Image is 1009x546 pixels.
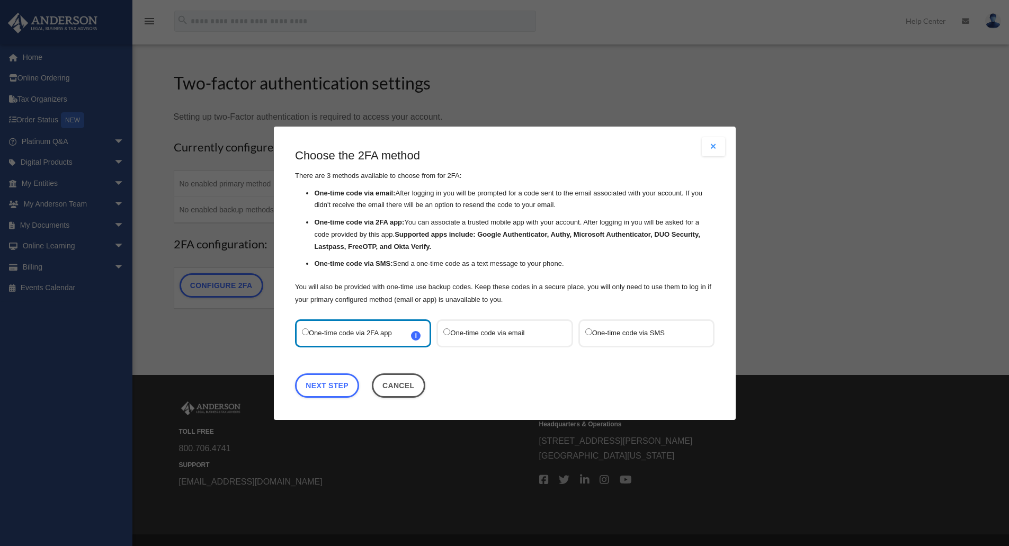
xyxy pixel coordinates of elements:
h3: Choose the 2FA method [295,148,715,164]
button: Close modal [702,137,725,156]
strong: One-time code via 2FA app: [314,218,404,226]
li: You can associate a trusted mobile app with your account. After logging in you will be asked for ... [314,217,715,253]
button: Close this dialog window [371,373,425,397]
input: One-time code via SMS [585,328,592,335]
label: One-time code via 2FA app [302,326,414,340]
label: One-time code via email [443,326,555,340]
div: There are 3 methods available to choose from for 2FA: [295,148,715,306]
strong: Supported apps include: Google Authenticator, Authy, Microsoft Authenticator, DUO Security, Lastp... [314,230,700,250]
a: Next Step [295,373,359,397]
input: One-time code via 2FA appi [302,328,309,335]
p: You will also be provided with one-time use backup codes. Keep these codes in a secure place, you... [295,280,715,306]
input: One-time code via email [443,328,450,335]
label: One-time code via SMS [585,326,697,340]
li: Send a one-time code as a text message to your phone. [314,258,715,270]
strong: One-time code via email: [314,189,395,196]
strong: One-time code via SMS: [314,259,392,267]
li: After logging in you will be prompted for a code sent to the email associated with your account. ... [314,187,715,211]
span: i [411,330,421,340]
